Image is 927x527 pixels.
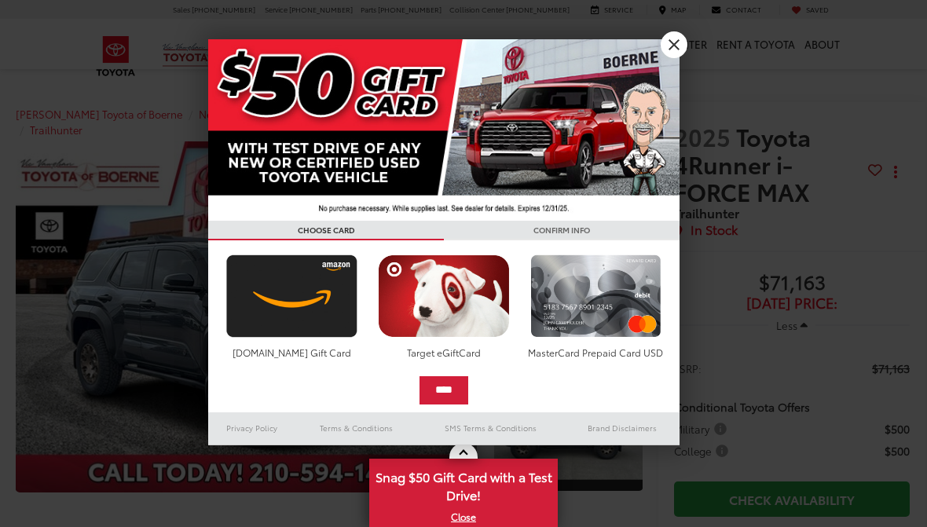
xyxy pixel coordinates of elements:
[208,221,444,240] h3: CHOOSE CARD
[222,254,361,338] img: amazoncard.png
[416,419,565,437] a: SMS Terms & Conditions
[208,419,296,437] a: Privacy Policy
[526,346,665,359] div: MasterCard Prepaid Card USD
[371,460,556,508] span: Snag $50 Gift Card with a Test Drive!
[526,254,665,338] img: mastercard.png
[444,221,680,240] h3: CONFIRM INFO
[565,419,680,437] a: Brand Disclaimers
[374,346,513,359] div: Target eGiftCard
[208,39,680,221] img: 42635_top_851395.jpg
[374,254,513,338] img: targetcard.png
[222,346,361,359] div: [DOMAIN_NAME] Gift Card
[296,419,416,437] a: Terms & Conditions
